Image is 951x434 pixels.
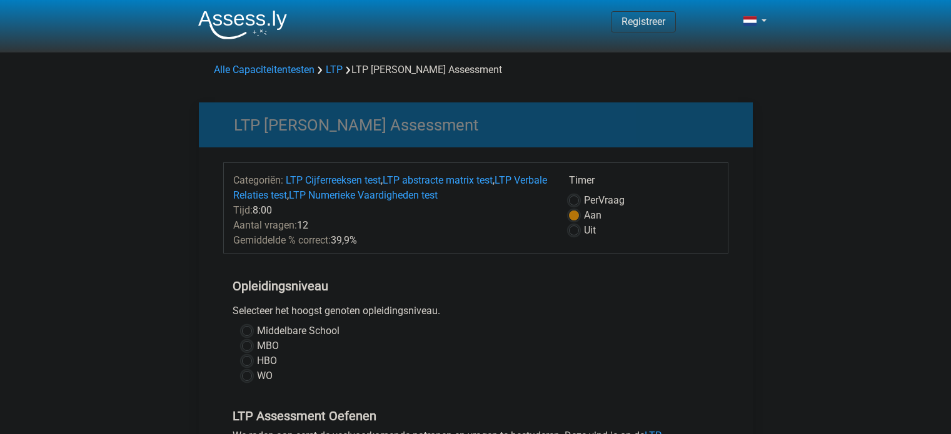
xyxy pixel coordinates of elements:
[233,408,719,423] h5: LTP Assessment Oefenen
[326,64,343,76] a: LTP
[224,218,560,233] div: 12
[224,173,560,203] div: , , ,
[209,62,743,77] div: LTP [PERSON_NAME] Assessment
[257,353,277,368] label: HBO
[233,219,297,231] span: Aantal vragen:
[224,233,560,248] div: 39,9%
[584,208,601,223] label: Aan
[621,16,665,27] a: Registreer
[584,193,625,208] label: Vraag
[286,174,381,186] a: LTP Cijferreeksen test
[224,203,560,218] div: 8:00
[257,368,273,383] label: WO
[584,194,598,206] span: Per
[584,223,596,238] label: Uit
[289,189,438,201] a: LTP Numerieke Vaardigheden test
[233,274,719,298] h5: Opleidingsniveau
[214,64,314,76] a: Alle Capaciteitentesten
[233,204,253,216] span: Tijd:
[257,338,279,353] label: MBO
[223,303,728,323] div: Selecteer het hoogst genoten opleidingsniveau.
[233,234,331,246] span: Gemiddelde % correct:
[569,173,718,193] div: Timer
[383,174,493,186] a: LTP abstracte matrix test
[219,111,743,135] h3: LTP [PERSON_NAME] Assessment
[257,323,340,338] label: Middelbare School
[198,10,287,39] img: Assessly
[233,174,283,186] span: Categoriën:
